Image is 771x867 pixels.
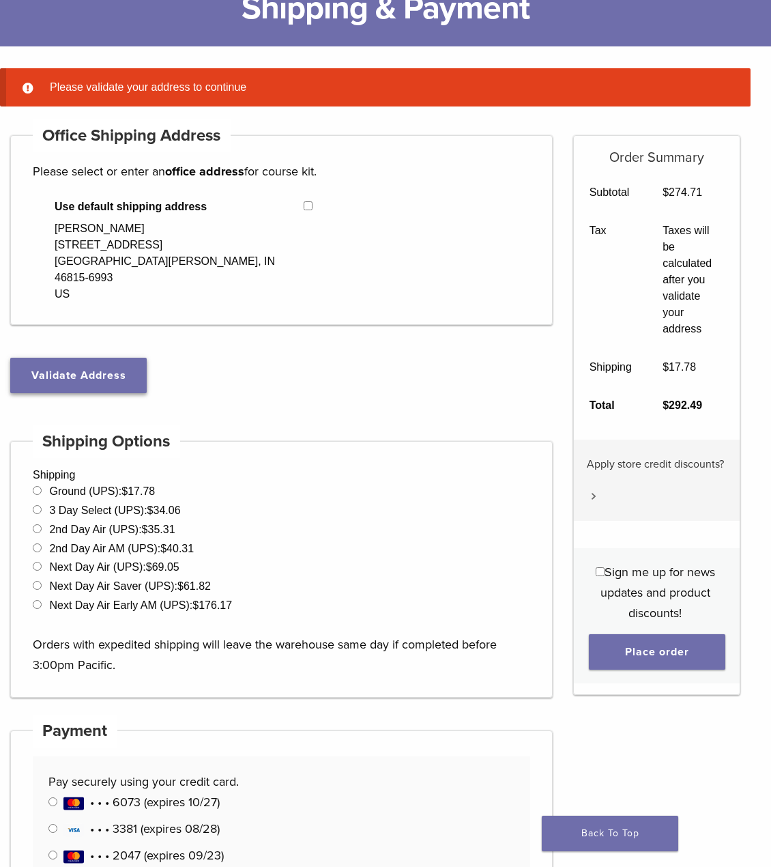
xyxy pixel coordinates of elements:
[663,361,696,373] bdi: 17.78
[160,543,194,554] bdi: 40.31
[596,567,605,576] input: Sign me up for news updates and product discounts!
[63,795,220,810] span: • • • 6073 (expires 10/27)
[574,348,648,386] th: Shipping
[192,599,199,611] span: $
[587,457,724,471] span: Apply store credit discounts?
[574,386,648,425] th: Total
[63,823,84,837] img: Visa
[600,565,715,621] span: Sign me up for news updates and product discounts!
[663,399,669,411] span: $
[49,504,180,516] label: 3 Day Select (UPS):
[55,221,282,302] div: [PERSON_NAME] [STREET_ADDRESS] [GEOGRAPHIC_DATA][PERSON_NAME], IN 46815-6993 US
[121,485,155,497] bdi: 17.78
[33,161,530,182] p: Please select or enter an for course kit.
[589,634,725,670] button: Place order
[663,186,669,198] span: $
[44,79,729,96] li: Please validate your address to continue
[165,164,244,179] strong: office address
[147,504,154,516] span: $
[121,485,128,497] span: $
[574,136,740,166] h5: Order Summary
[542,816,678,851] a: Back To Top
[142,524,175,535] bdi: 35.31
[49,543,194,554] label: 2nd Day Air AM (UPS):
[49,485,155,497] label: Ground (UPS):
[63,848,224,863] span: • • • 2047 (expires 09/23)
[146,561,152,573] span: $
[10,441,553,698] div: Shipping
[574,173,648,212] th: Subtotal
[55,199,304,215] span: Use default shipping address
[147,504,181,516] bdi: 34.06
[49,599,232,611] label: Next Day Air Early AM (UPS):
[663,361,669,373] span: $
[146,561,179,573] bdi: 69.05
[63,821,220,836] span: • • • 3381 (expires 08/28)
[49,561,179,573] label: Next Day Air (UPS):
[63,850,84,864] img: MasterCard
[10,358,147,393] button: Validate Address
[142,524,148,535] span: $
[648,212,740,348] td: Taxes will be calculated after you validate your address
[177,580,184,592] span: $
[160,543,166,554] span: $
[33,715,117,748] h4: Payment
[663,399,702,411] bdi: 292.49
[49,580,211,592] label: Next Day Air Saver (UPS):
[663,186,702,198] bdi: 274.71
[49,524,175,535] label: 2nd Day Air (UPS):
[574,212,648,348] th: Tax
[63,797,84,810] img: MasterCard
[192,599,232,611] bdi: 176.17
[591,493,596,500] img: caret.svg
[33,614,530,675] p: Orders with expedited shipping will leave the warehouse same day if completed before 3:00pm Pacific.
[177,580,211,592] bdi: 61.82
[33,119,231,152] h4: Office Shipping Address
[48,771,515,792] p: Pay securely using your credit card.
[33,425,180,458] h4: Shipping Options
